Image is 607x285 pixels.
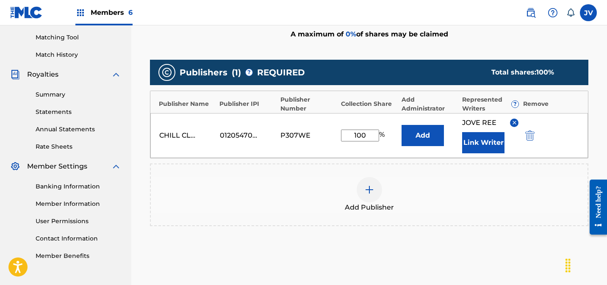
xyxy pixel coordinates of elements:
a: Matching Tool [36,33,121,42]
span: Add Publisher [345,202,394,213]
iframe: Resource Center [583,173,607,241]
div: Publisher Name [159,100,215,108]
button: Add [402,125,444,146]
a: Member Benefits [36,252,121,260]
div: Drag [561,253,575,278]
a: Rate Sheets [36,142,121,151]
a: Public Search [522,4,539,21]
span: ? [246,69,252,76]
div: Notifications [566,8,575,17]
span: JOVE REE [462,118,496,128]
a: Member Information [36,199,121,208]
button: Link Writer [462,132,504,153]
a: User Permissions [36,217,121,226]
img: search [526,8,536,18]
a: Statements [36,108,121,116]
div: A maximum of of shares may be claimed [150,13,588,55]
img: expand [111,69,121,80]
img: remove-from-list-button [511,119,518,126]
a: Summary [36,90,121,99]
span: REQUIRED [257,66,305,79]
div: Remove [523,100,579,108]
div: Publisher Number [280,95,337,113]
a: Match History [36,50,121,59]
span: ( 1 ) [232,66,241,79]
img: MLC Logo [10,6,43,19]
img: Member Settings [10,161,20,172]
a: Contact Information [36,234,121,243]
div: Represented Writers [462,95,518,113]
div: User Menu [580,4,597,21]
img: Royalties [10,69,20,80]
span: Members [91,8,133,17]
span: ? [512,101,518,108]
img: 12a2ab48e56ec057fbd8.svg [525,130,535,141]
div: Help [544,4,561,21]
div: Publisher IPI [219,100,276,108]
a: Annual Statements [36,125,121,134]
span: Publishers [180,66,227,79]
span: 6 [128,8,133,17]
div: Collection Share [341,100,397,108]
span: Royalties [27,69,58,80]
span: 0 % [346,30,356,38]
div: Add Administrator [402,95,458,113]
img: help [548,8,558,18]
img: expand [111,161,121,172]
a: Banking Information [36,182,121,191]
iframe: Chat Widget [565,244,607,285]
span: Member Settings [27,161,87,172]
span: % [379,130,387,141]
span: 100 % [536,68,554,76]
img: add [364,185,374,195]
div: Total shares: [491,67,571,77]
img: Top Rightsholders [75,8,86,18]
img: publishers [162,67,172,77]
